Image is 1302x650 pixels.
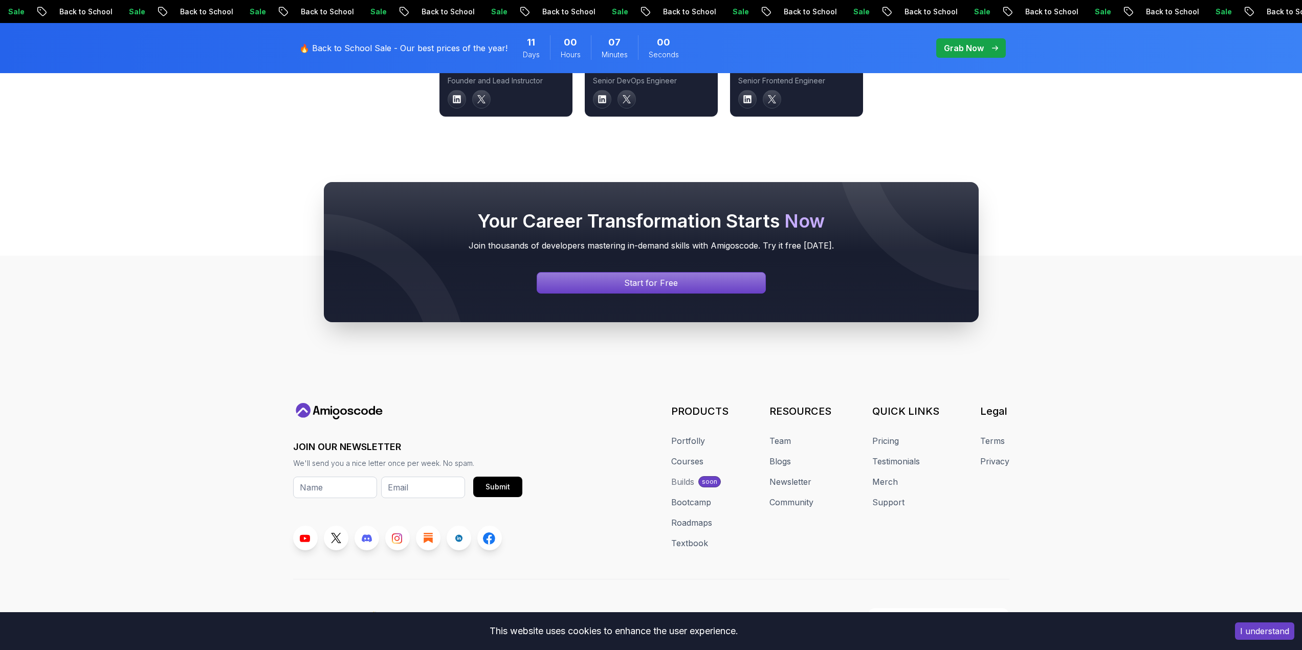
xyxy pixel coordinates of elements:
[763,7,796,17] p: Sale
[473,477,522,497] button: Submit
[385,526,410,550] a: Instagram link
[564,35,577,50] span: 0 Hours
[769,404,831,418] h3: RESOURCES
[671,404,729,418] h3: PRODUCTS
[416,526,440,550] a: Blog link
[980,435,1005,447] a: Terms
[980,455,1009,467] a: Privacy
[814,7,884,17] p: Back to School
[980,404,1009,418] h3: Legal
[344,239,958,252] p: Join thousands of developers mastering in-demand skills with Amigoscode. Try it free [DATE].
[872,496,904,508] a: Support
[769,496,813,508] a: Community
[523,50,540,60] span: Days
[602,50,628,60] span: Minutes
[527,35,535,50] span: 11 Days
[872,455,920,467] a: Testimonials
[381,477,465,498] input: Email
[324,526,348,550] a: Twitter link
[693,7,763,17] p: Back to School
[1246,7,1278,17] p: Sale
[671,537,708,549] a: Textbook
[868,608,1009,623] a: [EMAIL_ADDRESS][DOMAIN_NAME]
[477,526,502,550] a: Facebook link
[944,42,984,54] p: Grab Now
[293,610,379,622] p: Assalamualaikum
[90,7,159,17] p: Back to School
[447,526,471,550] a: LinkedIn link
[331,7,401,17] p: Back to School
[210,7,280,17] p: Back to School
[784,210,825,232] span: Now
[280,7,313,17] p: Sale
[885,611,1003,621] p: [EMAIL_ADDRESS][DOMAIN_NAME]
[8,620,1220,642] div: This website uses cookies to enhance the user experience.
[642,7,675,17] p: Sale
[702,478,717,486] p: soon
[1235,622,1294,640] button: Accept cookies
[159,7,192,17] p: Sale
[572,7,642,17] p: Back to School
[299,42,507,54] p: 🔥 Back to School Sale - Our best prices of the year!
[769,455,791,467] a: Blogs
[452,7,521,17] p: Back to School
[769,476,811,488] a: Newsletter
[593,76,710,86] p: Senior DevOps Engineer
[671,476,694,488] div: Builds
[935,7,1004,17] p: Back to School
[1125,7,1158,17] p: Sale
[608,35,621,50] span: 7 Minutes
[649,50,679,60] span: Seconds
[657,35,670,50] span: 0 Seconds
[671,496,711,508] a: Bootcamp
[537,272,766,294] a: Signin page
[401,7,433,17] p: Sale
[561,50,581,60] span: Hours
[293,526,318,550] a: Youtube link
[521,7,554,17] p: Sale
[486,482,510,492] div: Submit
[872,404,939,418] h3: QUICK LINKS
[738,76,855,86] p: Senior Frontend Engineer
[671,455,703,467] a: Courses
[671,517,712,529] a: Roadmaps
[1055,7,1125,17] p: Back to School
[1004,7,1037,17] p: Sale
[448,76,564,86] p: Founder and Lead Instructor
[293,477,377,498] input: Name
[38,7,71,17] p: Sale
[293,440,522,454] h3: JOIN OUR NEWSLETTER
[355,526,379,550] a: Discord link
[624,277,678,289] p: Start for Free
[548,610,698,622] p: © 2025 Amigoscode. All rights reserved.
[293,458,522,468] p: We'll send you a nice letter once per week. No spam.
[769,435,791,447] a: Team
[872,435,899,447] a: Pricing
[344,211,958,231] h2: Your Career Transformation Starts
[1176,7,1246,17] p: Back to School
[671,435,705,447] a: Portfolly
[884,7,916,17] p: Sale
[872,476,898,488] a: Merch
